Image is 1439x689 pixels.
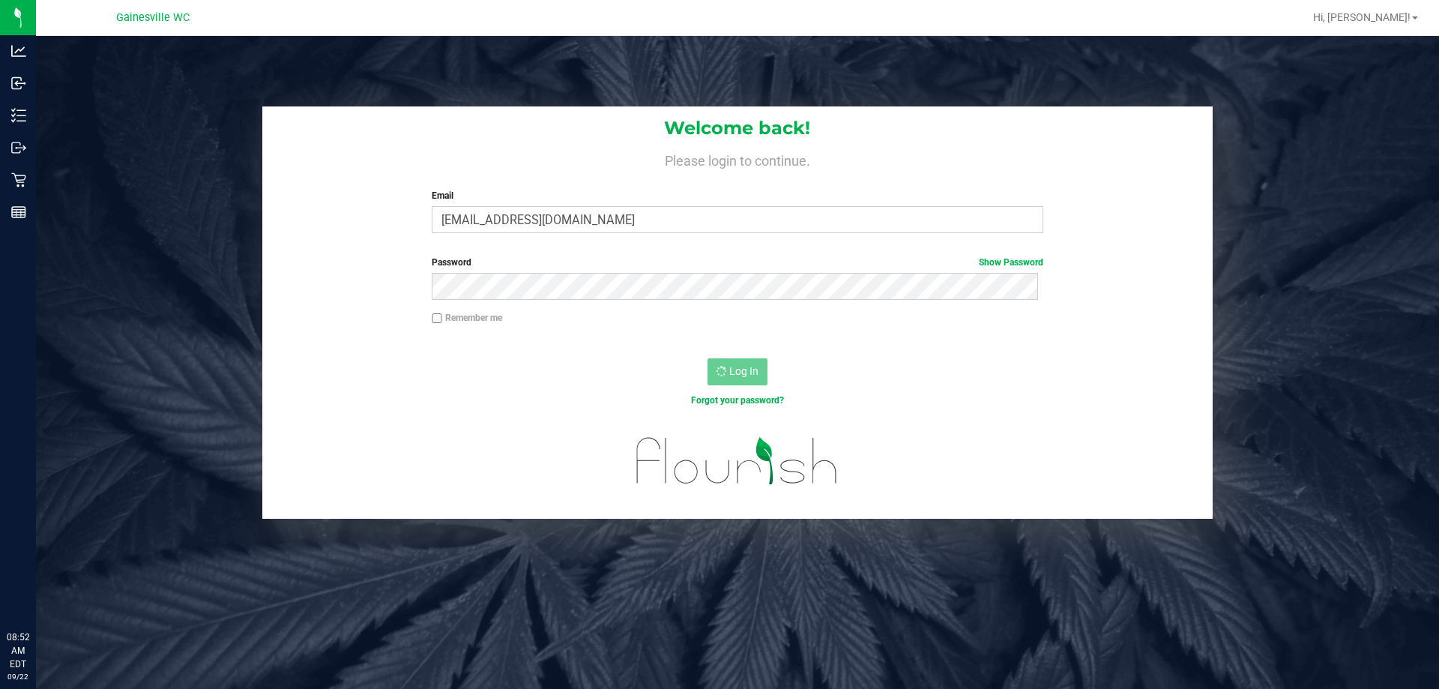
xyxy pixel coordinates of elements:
[11,205,26,220] inline-svg: Reports
[432,257,471,268] span: Password
[979,257,1043,268] a: Show Password
[432,313,442,324] input: Remember me
[1313,11,1411,23] span: Hi, [PERSON_NAME]!
[11,172,26,187] inline-svg: Retail
[11,140,26,155] inline-svg: Outbound
[432,189,1043,202] label: Email
[11,43,26,58] inline-svg: Analytics
[7,631,29,671] p: 08:52 AM EDT
[262,118,1213,138] h1: Welcome back!
[618,423,856,499] img: flourish_logo.svg
[7,671,29,682] p: 09/22
[691,395,784,406] a: Forgot your password?
[11,108,26,123] inline-svg: Inventory
[262,150,1213,168] h4: Please login to continue.
[708,358,767,385] button: Log In
[116,11,190,24] span: Gainesville WC
[729,365,758,377] span: Log In
[11,76,26,91] inline-svg: Inbound
[432,311,502,325] label: Remember me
